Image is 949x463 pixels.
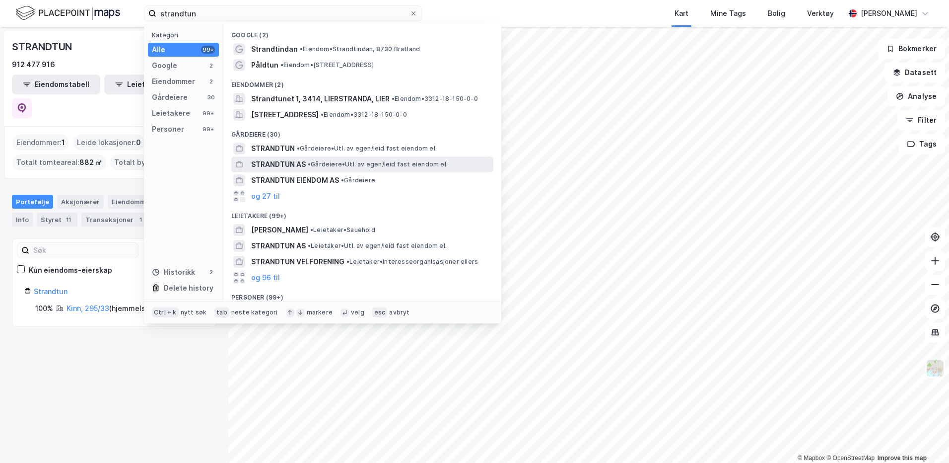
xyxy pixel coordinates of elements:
[152,44,165,56] div: Alle
[223,286,501,304] div: Personer (99+)
[884,63,945,82] button: Datasett
[297,145,300,152] span: •
[899,415,949,463] iframe: Chat Widget
[251,43,298,55] span: Strandtindan
[73,135,145,151] div: Leide lokasjoner :
[392,95,395,102] span: •
[201,46,215,54] div: 99+
[152,31,219,39] div: Kategori
[251,224,308,236] span: [PERSON_NAME]
[341,176,375,184] span: Gårdeiere
[899,415,949,463] div: Kontrollprogram for chat
[207,77,215,85] div: 2
[251,59,278,71] span: Påldtun
[251,158,306,170] span: STRANDTUN AS
[251,190,280,202] button: og 27 til
[878,455,927,462] a: Improve this map
[81,213,149,227] div: Transaksjoner
[861,7,917,19] div: [PERSON_NAME]
[308,242,311,249] span: •
[392,95,478,103] span: Eiendom • 3312-18-150-0-0
[223,23,501,41] div: Google (2)
[798,455,825,462] a: Mapbox
[251,174,339,186] span: STRANDTUN EIENDOM AS
[321,111,324,118] span: •
[152,76,195,87] div: Eiendommer
[12,154,106,170] div: Totalt tomteareal :
[297,145,437,153] span: Gårdeiere • Utl. av egen/leid fast eiendom el.
[104,75,193,94] button: Leietakertabell
[223,73,501,91] div: Eiendommer (2)
[251,109,319,121] span: [STREET_ADDRESS]
[35,303,53,314] div: 100%
[768,7,785,19] div: Bolig
[223,204,501,222] div: Leietakere (99+)
[308,242,447,250] span: Leietaker • Utl. av egen/leid fast eiendom el.
[37,213,77,227] div: Styret
[346,258,349,265] span: •
[207,93,215,101] div: 30
[136,215,145,225] div: 1
[62,137,65,149] span: 1
[251,143,295,154] span: STRANDTUN
[308,160,448,168] span: Gårdeiere • Utl. av egen/leid fast eiendom el.
[899,134,945,154] button: Tags
[34,287,68,296] a: Strandtun
[201,125,215,133] div: 99+
[12,75,100,94] button: Eiendomstabell
[878,39,945,59] button: Bokmerker
[67,303,167,314] div: ( hjemmelshaver )
[12,59,55,71] div: 912 477 916
[231,309,278,316] div: neste kategori
[251,93,390,105] span: Strandtunet 1, 3414, LIERSTRANDA, LIER
[57,195,104,209] div: Aksjonærer
[826,455,875,462] a: OpenStreetMap
[351,309,364,316] div: velg
[307,309,333,316] div: markere
[897,110,945,130] button: Filter
[346,258,478,266] span: Leietaker • Interesseorganisasjoner ellers
[64,215,73,225] div: 11
[152,123,184,135] div: Personer
[152,308,179,317] div: Ctrl + k
[12,39,74,55] div: STRANDTUN
[29,264,112,276] div: Kun eiendoms-eierskap
[887,86,945,106] button: Analyse
[152,266,195,278] div: Historikk
[251,272,280,284] button: og 96 til
[308,160,311,168] span: •
[152,60,177,72] div: Google
[136,137,141,149] span: 0
[108,195,169,209] div: Eiendommer
[214,308,229,317] div: tab
[152,107,190,119] div: Leietakere
[310,226,375,234] span: Leietaker • Sauehold
[675,7,688,19] div: Kart
[207,268,215,276] div: 2
[164,282,213,294] div: Delete history
[12,213,33,227] div: Info
[12,135,69,151] div: Eiendommer :
[16,4,120,22] img: logo.f888ab2527a4732fd821a326f86c7f29.svg
[79,156,102,168] span: 882 ㎡
[341,176,344,184] span: •
[389,309,409,316] div: avbryt
[372,308,388,317] div: esc
[12,195,53,209] div: Portefølje
[110,154,199,170] div: Totalt byggareal :
[223,123,501,141] div: Gårdeiere (30)
[310,226,313,233] span: •
[300,45,420,53] span: Eiendom • Strandtindan, 8730 Bratland
[710,7,746,19] div: Mine Tags
[926,359,945,378] img: Z
[251,240,306,252] span: STRANDTUN AS
[201,109,215,117] div: 99+
[67,304,109,312] a: Kinn, 295/33
[300,45,303,53] span: •
[321,111,407,119] span: Eiendom • 3312-18-150-0-0
[207,62,215,70] div: 2
[156,6,409,21] input: Søk på adresse, matrikkel, gårdeiere, leietakere eller personer
[152,91,188,103] div: Gårdeiere
[280,61,374,69] span: Eiendom • [STREET_ADDRESS]
[280,61,283,69] span: •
